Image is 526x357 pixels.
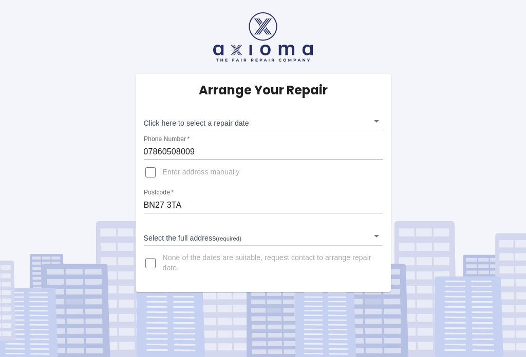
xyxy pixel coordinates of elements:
[163,167,240,177] span: Enter address manually
[144,135,190,144] label: Phone Number
[213,12,313,62] img: axioma
[199,82,328,98] h5: Arrange Your Repair
[144,188,174,197] label: Postcode
[163,253,374,273] span: None of the dates are suitable, request contact to arrange repair date.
